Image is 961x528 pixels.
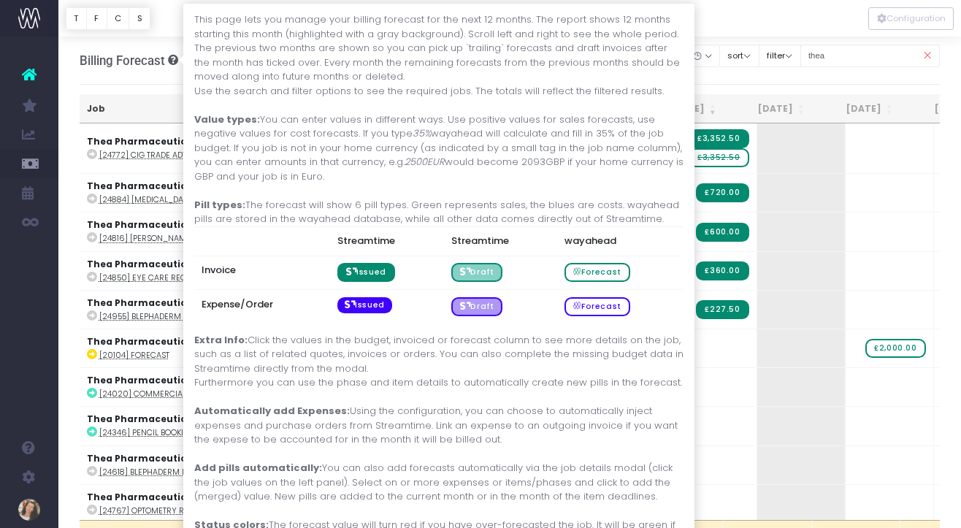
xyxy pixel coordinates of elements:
[66,7,150,30] div: Vertical button group
[80,445,315,484] td: :
[99,194,241,205] abbr: [24884] Tea Tree Oil Document
[329,226,443,256] th: Streamtime
[451,263,502,282] span: Draft
[759,45,801,67] button: filter
[80,406,315,445] td: :
[87,491,201,503] strong: Thea Pharmaceuticals
[99,505,260,516] abbr: [24767] Optometry Regime Pad Update - June 2025
[87,296,201,309] strong: Thea Pharmaceuticals
[724,95,812,123] th: Sep 25: activate to sort column ascending
[689,129,748,148] span: Streamtime Invoice: ST7035 – [24772] CIG Trade Advertising
[99,467,307,478] abbr: [24618] Blephaderm Digital Sales Aid Rework
[80,53,165,68] span: Billing Forecast
[87,180,201,192] strong: Thea Pharmaceuticals
[80,367,315,406] td: :
[80,251,315,290] td: :
[194,290,330,324] th: Expense/Order
[194,404,350,418] strong: Automatically add Expenses:
[107,7,130,30] button: C
[337,297,391,313] span: Issued
[99,272,258,283] abbr: [24850] Eye Care Regime Update - July 2025
[443,226,557,256] th: Streamtime
[564,263,629,282] span: Forecast
[696,223,748,242] span: Streamtime Invoice: ST7020 – [24816] Blephaderm & Blephaclean Tear-off Pad
[80,123,315,173] td: :
[194,333,248,347] strong: Extra Info:
[80,212,315,250] td: :
[689,148,748,167] span: wayahead Sales Forecast Item
[194,461,322,475] strong: Add pills automatically:
[99,150,221,161] abbr: [24772] CIG Trade Advertising
[696,183,748,202] span: Streamtime Invoice: ST7036 – [24884] Tea Tree Oil Document
[564,297,629,316] span: Forecast
[865,339,925,358] span: wayahead Sales Forecast Item
[87,258,201,270] strong: Thea Pharmaceuticals
[413,126,431,141] i: 35%
[87,413,201,425] strong: Thea Pharmaceuticals
[87,135,201,148] strong: Thea Pharmaceuticals
[87,335,201,348] strong: Thea Pharmaceuticals
[99,350,169,361] abbr: [20104] Forecast
[99,311,255,322] abbr: [24955] Blephaderm Patient Leaflet Update - August 2025
[80,329,315,367] td: :
[557,226,683,256] th: wayahead
[812,95,900,123] th: Oct 25: activate to sort column ascending
[80,290,315,329] td: :
[405,155,445,169] i: 2500EUR
[99,233,293,244] abbr: [24816] Blephaderm & Blephaclean Tear-off Pad
[66,7,87,30] button: T
[87,452,201,464] strong: Thea Pharmaceuticals
[337,263,394,282] span: Issued
[86,7,107,30] button: F
[129,7,150,30] button: S
[696,300,748,319] span: Streamtime Invoice: ST7029 – [24955] Blephaderm Patient Leaflet Update - August 2025
[868,7,954,30] button: Configuration
[194,198,245,212] strong: Pill types:
[87,374,201,386] strong: Thea Pharmaceuticals
[80,95,281,123] th: Job: activate to sort column ascending
[868,7,954,30] div: Vertical button group
[194,256,330,290] th: Invoice
[800,45,941,67] input: Search...
[451,297,502,316] span: Draft
[87,218,201,231] strong: Thea Pharmaceuticals
[194,112,260,126] strong: Value types:
[80,484,315,523] td: :
[696,261,748,280] span: Streamtime Invoice: ST7003 – [24850] Eye Care Regime Update - July 2025
[80,173,315,212] td: :
[18,499,40,521] img: images/default_profile_image.png
[99,389,261,399] abbr: [24020] Commercial Meeting Actions
[719,45,759,67] button: sort
[99,427,199,438] abbr: [24346] Pencil Bookings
